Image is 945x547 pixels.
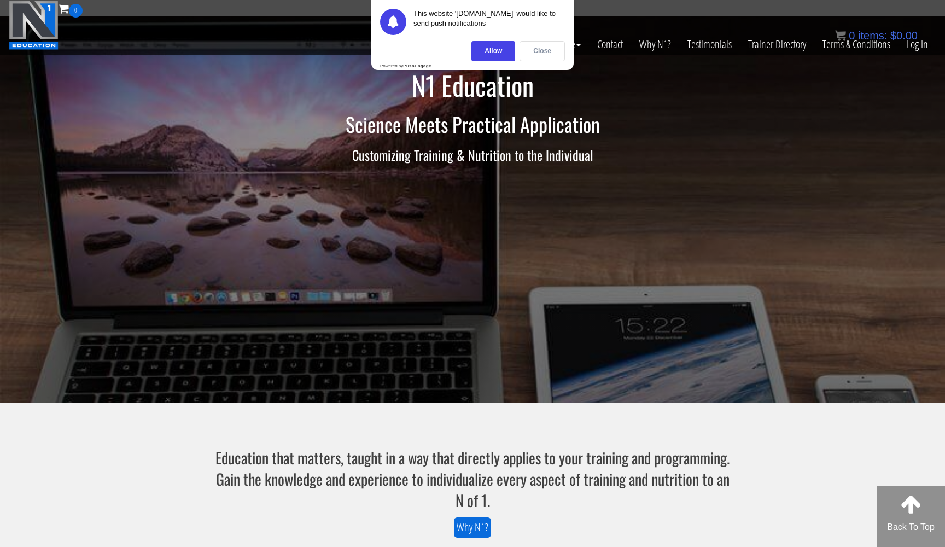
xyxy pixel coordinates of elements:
[679,18,740,71] a: Testimonials
[153,71,792,100] h1: N1 Education
[59,1,83,16] a: 0
[631,18,679,71] a: Why N1?
[858,30,887,42] span: items:
[454,517,491,538] a: Why N1?
[890,30,918,42] bdi: 0.00
[403,63,431,68] strong: PushEngage
[153,113,792,135] h2: Science Meets Practical Application
[153,148,792,162] h3: Customizing Training & Nutrition to the Individual
[740,18,814,71] a: Trainer Directory
[471,41,515,61] div: Allow
[69,4,83,18] span: 0
[849,30,855,42] span: 0
[835,30,846,41] img: icon11.png
[9,1,59,50] img: n1-education
[380,63,431,68] div: Powered by
[589,18,631,71] a: Contact
[413,9,565,35] div: This website '[DOMAIN_NAME]' would like to send push notifications
[890,30,896,42] span: $
[835,30,918,42] a: 0 items: $0.00
[899,18,936,71] a: Log In
[212,447,733,511] h3: Education that matters, taught in a way that directly applies to your training and programming. G...
[814,18,899,71] a: Terms & Conditions
[520,41,565,61] div: Close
